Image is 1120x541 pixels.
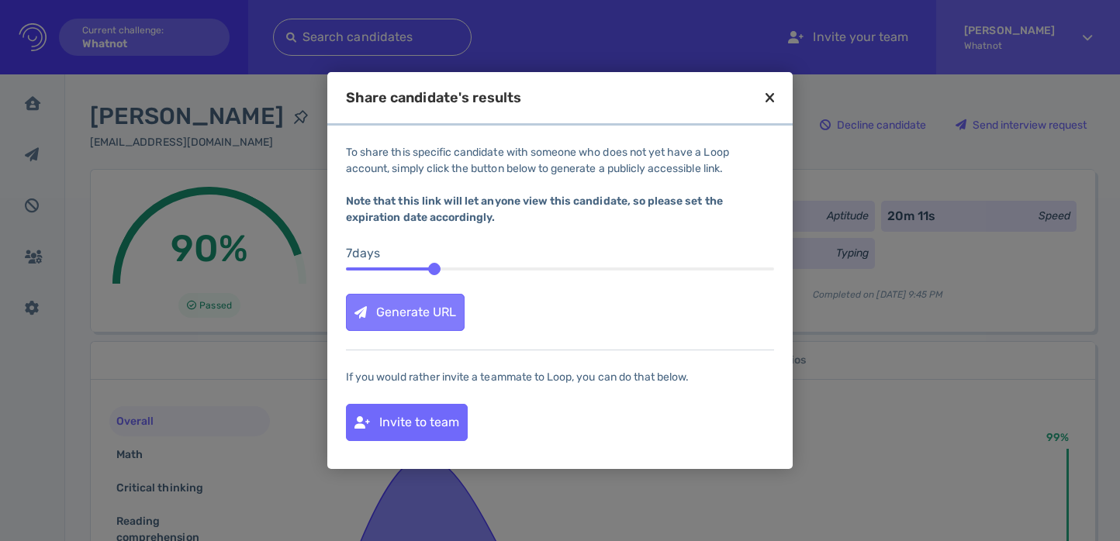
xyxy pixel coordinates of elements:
[347,295,464,330] div: Generate URL
[346,195,723,224] b: Note that this link will let anyone view this candidate, so please set the expiration date accord...
[346,404,468,441] button: Invite to team
[347,405,467,440] div: Invite to team
[346,144,774,226] div: To share this specific candidate with someone who does not yet have a Loop account, simply click ...
[346,244,774,263] div: 7 day s
[346,91,521,105] div: Share candidate's results
[346,294,465,331] button: Generate URL
[346,369,774,385] div: If you would rather invite a teammate to Loop, you can do that below.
